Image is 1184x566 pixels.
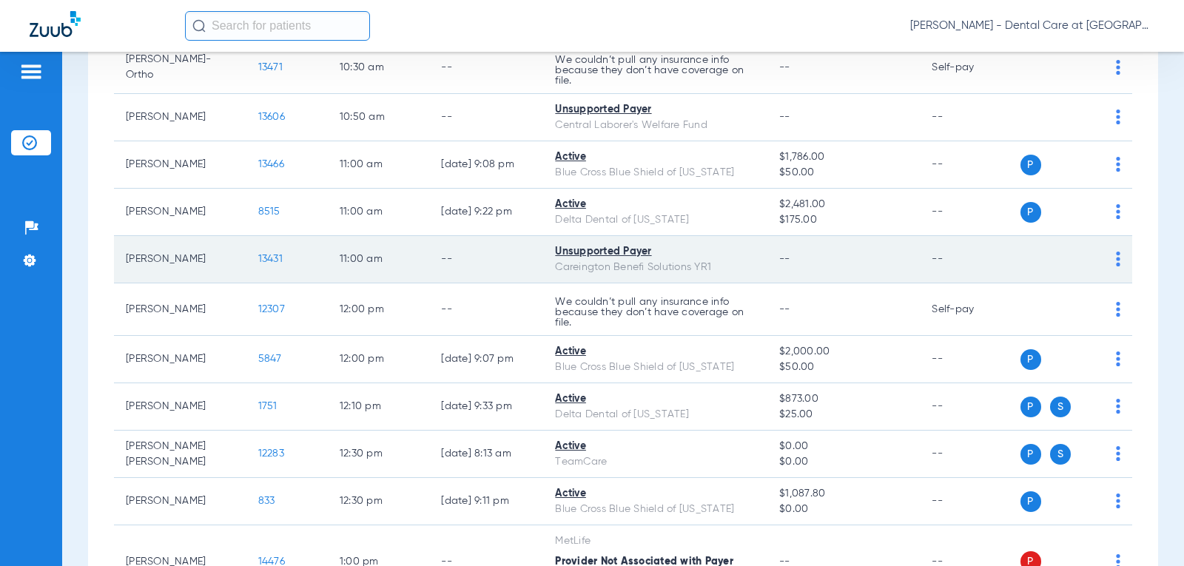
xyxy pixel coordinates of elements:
[1116,252,1120,266] img: group-dot-blue.svg
[920,283,1020,336] td: Self-pay
[779,212,908,228] span: $175.00
[555,197,756,212] div: Active
[910,18,1154,33] span: [PERSON_NAME] - Dental Care at [GEOGRAPHIC_DATA]
[114,94,246,141] td: [PERSON_NAME]
[779,486,908,502] span: $1,087.80
[555,486,756,502] div: Active
[555,407,756,422] div: Delta Dental of [US_STATE]
[920,431,1020,478] td: --
[328,336,430,383] td: 12:00 PM
[920,189,1020,236] td: --
[555,502,756,517] div: Blue Cross Blue Shield of [US_STATE]
[1020,491,1041,512] span: P
[920,94,1020,141] td: --
[1050,397,1071,417] span: S
[328,431,430,478] td: 12:30 PM
[114,283,246,336] td: [PERSON_NAME]
[429,41,543,94] td: --
[30,11,81,37] img: Zuub Logo
[920,383,1020,431] td: --
[555,244,756,260] div: Unsupported Payer
[779,149,908,165] span: $1,786.00
[779,254,790,264] span: --
[555,344,756,360] div: Active
[920,236,1020,283] td: --
[555,297,756,328] p: We couldn’t pull any insurance info because they don’t have coverage on file.
[114,336,246,383] td: [PERSON_NAME]
[1116,157,1120,172] img: group-dot-blue.svg
[1116,204,1120,219] img: group-dot-blue.svg
[555,260,756,275] div: Careington Benefi Solutions YR1
[429,283,543,336] td: --
[779,344,908,360] span: $2,000.00
[258,254,283,264] span: 13431
[258,496,275,506] span: 833
[429,336,543,383] td: [DATE] 9:07 PM
[429,141,543,189] td: [DATE] 9:08 PM
[328,383,430,431] td: 12:10 PM
[555,212,756,228] div: Delta Dental of [US_STATE]
[1116,60,1120,75] img: group-dot-blue.svg
[328,94,430,141] td: 10:50 AM
[114,383,246,431] td: [PERSON_NAME]
[429,431,543,478] td: [DATE] 8:13 AM
[1116,302,1120,317] img: group-dot-blue.svg
[114,431,246,478] td: [PERSON_NAME] [PERSON_NAME]
[1116,351,1120,366] img: group-dot-blue.svg
[779,391,908,407] span: $873.00
[555,391,756,407] div: Active
[1020,202,1041,223] span: P
[429,189,543,236] td: [DATE] 9:22 PM
[779,165,908,181] span: $50.00
[555,149,756,165] div: Active
[920,41,1020,94] td: Self-pay
[1020,397,1041,417] span: P
[779,502,908,517] span: $0.00
[328,141,430,189] td: 11:00 AM
[258,354,282,364] span: 5847
[920,141,1020,189] td: --
[114,189,246,236] td: [PERSON_NAME]
[258,62,283,73] span: 13471
[779,454,908,470] span: $0.00
[555,454,756,470] div: TeamCare
[779,304,790,314] span: --
[429,94,543,141] td: --
[1020,155,1041,175] span: P
[429,236,543,283] td: --
[779,112,790,122] span: --
[328,236,430,283] td: 11:00 AM
[114,141,246,189] td: [PERSON_NAME]
[555,102,756,118] div: Unsupported Payer
[114,236,246,283] td: [PERSON_NAME]
[1116,110,1120,124] img: group-dot-blue.svg
[779,407,908,422] span: $25.00
[555,533,756,549] div: MetLife
[258,112,285,122] span: 13606
[258,159,284,169] span: 13466
[920,336,1020,383] td: --
[779,439,908,454] span: $0.00
[328,189,430,236] td: 11:00 AM
[192,19,206,33] img: Search Icon
[555,439,756,454] div: Active
[114,41,246,94] td: [PERSON_NAME]- Ortho
[258,401,277,411] span: 1751
[258,304,285,314] span: 12307
[555,55,756,86] p: We couldn’t pull any insurance info because they don’t have coverage on file.
[555,118,756,133] div: Central Laborer's Welfare Fund
[779,62,790,73] span: --
[258,206,280,217] span: 8515
[328,41,430,94] td: 10:30 AM
[258,448,284,459] span: 12283
[114,478,246,525] td: [PERSON_NAME]
[1050,444,1071,465] span: S
[1020,349,1041,370] span: P
[555,165,756,181] div: Blue Cross Blue Shield of [US_STATE]
[555,360,756,375] div: Blue Cross Blue Shield of [US_STATE]
[328,478,430,525] td: 12:30 PM
[920,478,1020,525] td: --
[1116,399,1120,414] img: group-dot-blue.svg
[779,360,908,375] span: $50.00
[328,283,430,336] td: 12:00 PM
